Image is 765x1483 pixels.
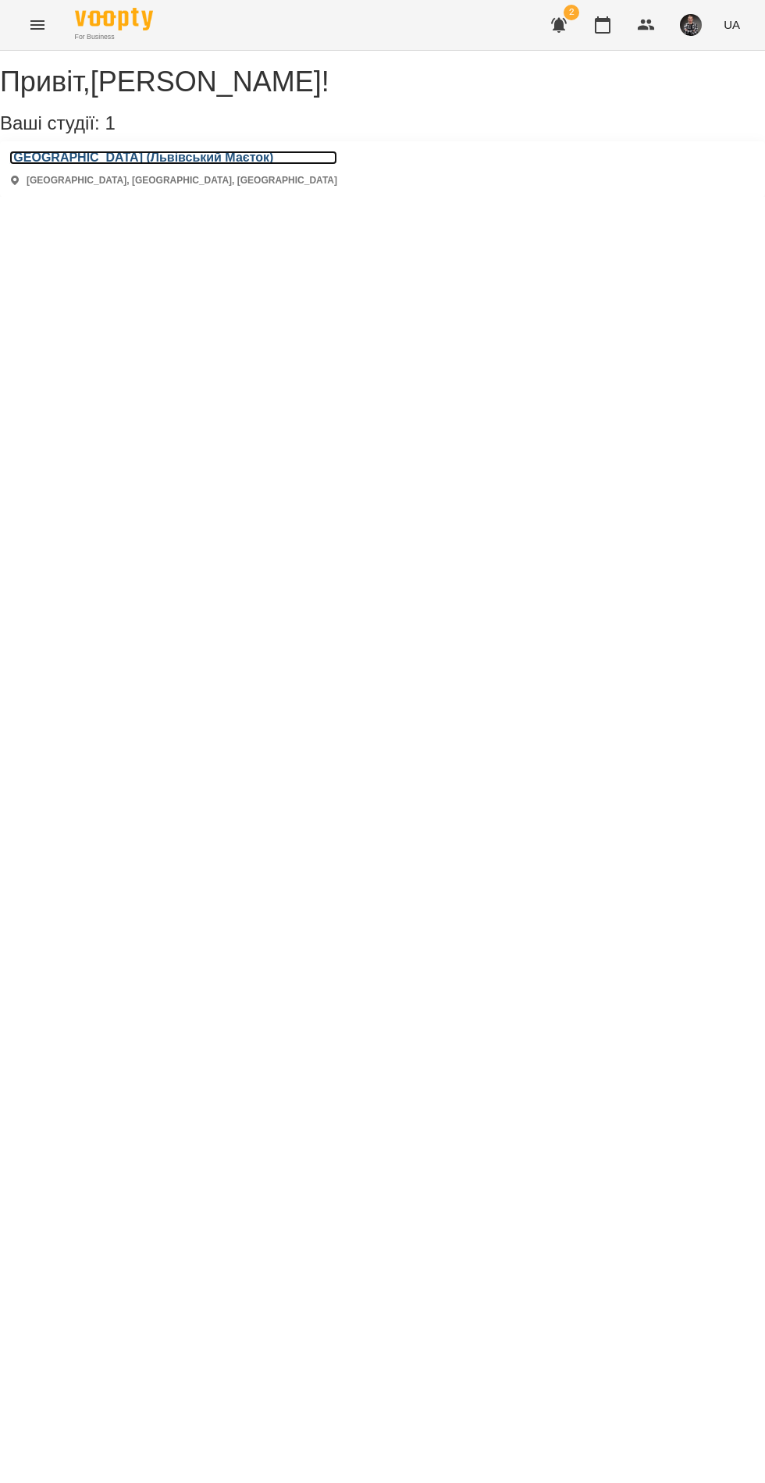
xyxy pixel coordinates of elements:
p: [GEOGRAPHIC_DATA], [GEOGRAPHIC_DATA], [GEOGRAPHIC_DATA] [27,174,337,187]
span: 2 [564,5,579,20]
img: Voopty Logo [75,8,153,30]
span: UA [724,16,740,33]
a: [GEOGRAPHIC_DATA] (Львівський Маєток) [9,151,337,165]
span: For Business [75,32,153,42]
span: 1 [105,112,115,133]
img: 9774cdb94cd07e2c046c34ee188bda8a.png [680,14,702,36]
button: Menu [19,6,56,44]
button: UA [717,10,746,39]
